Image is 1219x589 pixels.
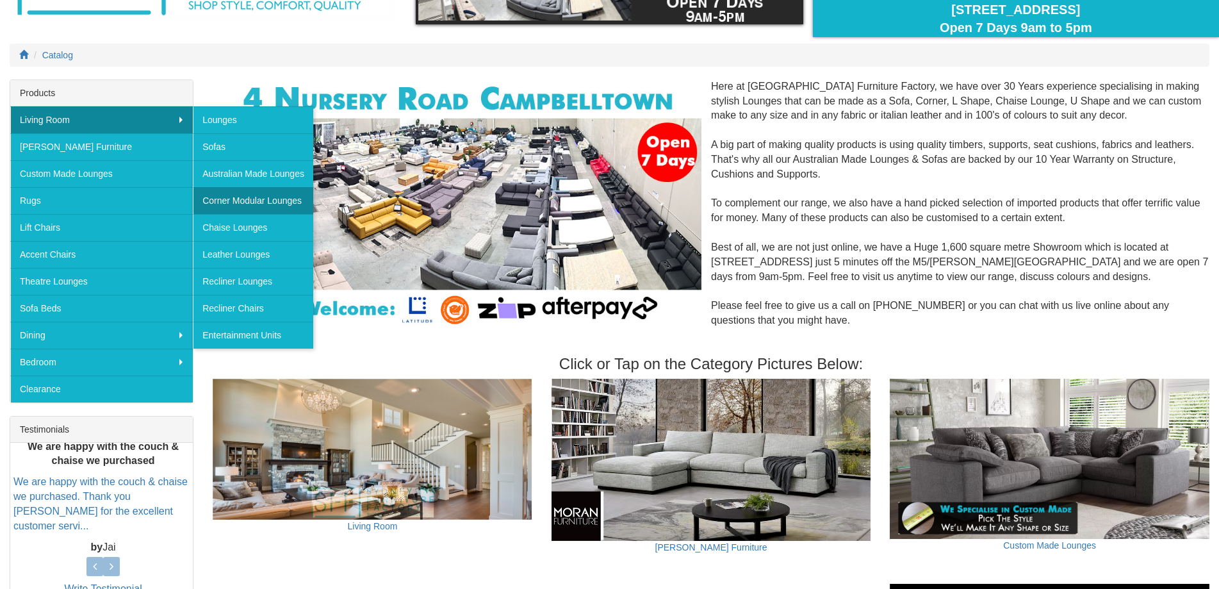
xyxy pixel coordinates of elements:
a: [PERSON_NAME] Furniture [10,133,193,160]
a: Bedroom [10,349,193,376]
a: Lift Chairs [10,214,193,241]
a: Chaise Lounges [193,214,313,241]
img: Living Room [213,379,532,520]
p: Jai [13,540,193,555]
img: Corner Modular Lounges [222,79,701,329]
a: Leather Lounges [193,241,313,268]
a: Accent Chairs [10,241,193,268]
img: Custom Made Lounges [890,379,1209,538]
div: Here at [GEOGRAPHIC_DATA] Furniture Factory, we have over 30 Years experience specialising in mak... [213,79,1209,343]
a: Corner Modular Lounges [193,187,313,214]
a: Australian Made Lounges [193,160,313,187]
a: Sofas [193,133,313,160]
a: Theatre Lounges [10,268,193,295]
div: Testimonials [10,417,193,443]
a: Dining [10,322,193,349]
a: Entertainment Units [193,322,313,349]
a: We are happy with the couch & chaise we purchased. Thank you [PERSON_NAME] for the excellent cust... [13,476,188,531]
a: Custom Made Lounges [10,160,193,187]
div: Products [10,80,193,106]
b: by [91,542,103,552]
a: Living Room [348,521,398,531]
b: We are happy with the couch & chaise we purchased [28,441,179,467]
a: Living Room [10,106,193,133]
a: Catalog [42,50,73,60]
a: Recliner Chairs [193,295,313,322]
img: Moran Furniture [552,379,871,541]
a: Custom Made Lounges [1003,540,1096,551]
a: Clearance [10,376,193,402]
a: Lounges [193,106,313,133]
a: Recliner Lounges [193,268,313,295]
h3: Click or Tap on the Category Pictures Below: [213,356,1209,372]
a: Sofa Beds [10,295,193,322]
a: [PERSON_NAME] Furniture [655,542,767,552]
a: Rugs [10,187,193,214]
